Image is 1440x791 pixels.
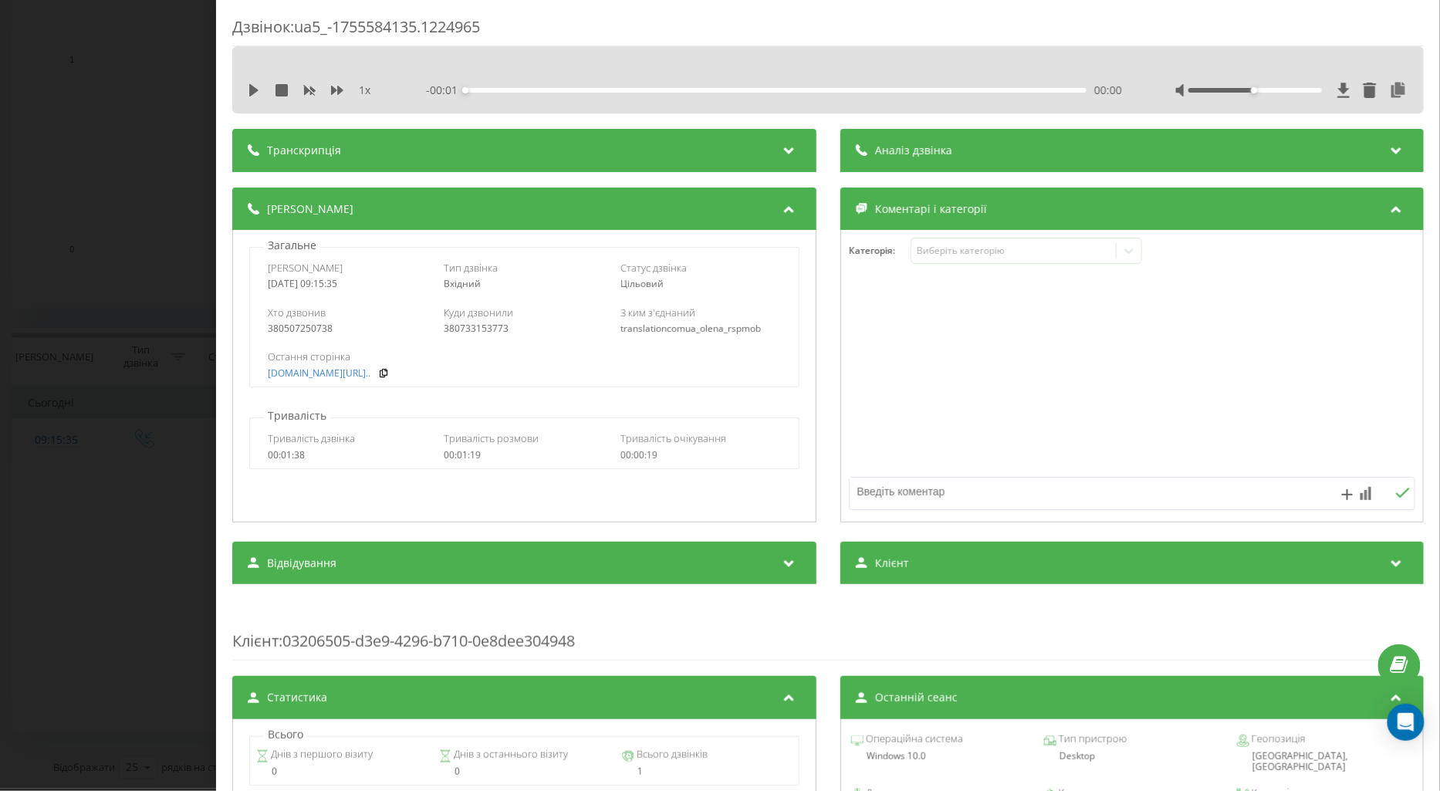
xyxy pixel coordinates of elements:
[439,766,609,777] div: 0
[863,732,962,747] span: Операційна система
[256,766,426,777] div: 0
[634,747,708,762] span: Всього дзвінків
[268,450,428,461] div: 00:01:38
[444,323,604,334] div: 380733153773
[874,690,957,705] span: Останній сеанс
[268,431,355,445] span: Тривалість дзвінка
[917,245,1110,257] div: Виберіть категорію
[620,261,687,275] span: Статус дзвінка
[264,727,307,742] p: Всього
[267,201,353,217] span: [PERSON_NAME]
[264,238,320,253] p: Загальне
[267,556,336,571] span: Відвідування
[874,143,952,158] span: Аналіз дзвінка
[232,630,279,651] span: Клієнт
[1237,751,1413,773] div: [GEOGRAPHIC_DATA], [GEOGRAPHIC_DATA]
[444,306,513,319] span: Куди дзвонили
[268,261,343,275] span: [PERSON_NAME]
[620,323,781,334] div: translationcomua_olena_rspmob
[268,368,370,379] a: [DOMAIN_NAME][URL]..
[426,83,465,98] span: - 00:01
[622,766,792,777] div: 1
[268,306,326,319] span: Хто дзвонив
[232,600,1424,661] div: : 03206505-d3e9-4296-b710-0e8dee304948
[1056,732,1127,747] span: Тип пристрою
[620,306,695,319] span: З ким з'єднаний
[848,245,910,256] h4: Категорія :
[444,261,498,275] span: Тип дзвінка
[232,16,1424,46] div: Дзвінок : ua5_-1755584135.1224965
[874,556,908,571] span: Клієнт
[444,450,604,461] div: 00:01:19
[1044,751,1220,762] div: Desktop
[850,751,1026,762] div: Windows 10.0
[444,431,539,445] span: Тривалість розмови
[444,277,481,290] span: Вхідний
[268,323,428,334] div: 380507250738
[620,450,781,461] div: 00:00:19
[1388,704,1425,741] div: Open Intercom Messenger
[451,747,568,762] span: Днів з останнього візиту
[1249,732,1306,747] span: Геопозиція
[268,350,350,363] span: Остання сторінка
[267,690,327,705] span: Статистика
[1251,87,1257,93] div: Accessibility label
[620,431,726,445] span: Тривалість очікування
[264,408,330,424] p: Тривалість
[269,747,373,762] span: Днів з першого візиту
[620,277,664,290] span: Цільовий
[1094,83,1122,98] span: 00:00
[359,83,370,98] span: 1 x
[462,87,468,93] div: Accessibility label
[268,279,428,289] div: [DATE] 09:15:35
[267,143,341,158] span: Транскрипція
[874,201,986,217] span: Коментарі і категорії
